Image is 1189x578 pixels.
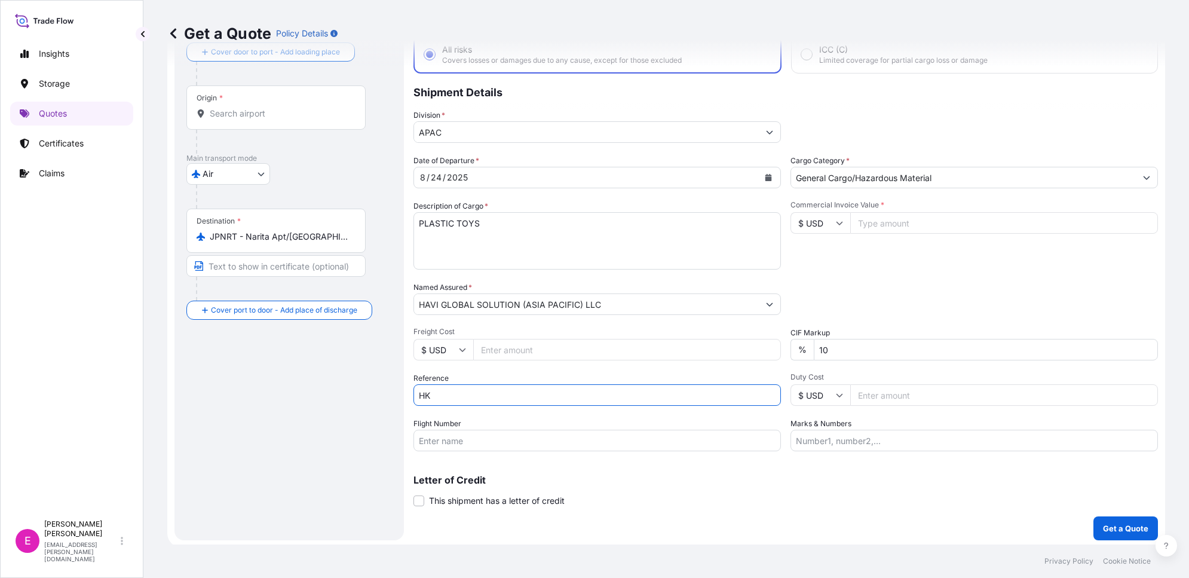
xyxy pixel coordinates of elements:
button: Show suggestions [1136,167,1157,188]
div: Destination [197,216,241,226]
p: Storage [39,78,70,90]
a: Cookie Notice [1103,556,1151,566]
div: / [443,170,446,185]
div: day, [430,170,443,185]
p: [PERSON_NAME] [PERSON_NAME] [44,519,118,539]
div: year, [446,170,469,185]
span: Commercial Invoice Value [790,200,1158,210]
a: Quotes [10,102,133,126]
p: Policy Details [276,27,328,39]
a: Insights [10,42,133,66]
p: Shipment Details [413,74,1158,109]
input: Enter amount [473,339,781,360]
p: [EMAIL_ADDRESS][PERSON_NAME][DOMAIN_NAME] [44,541,118,562]
label: Reference [413,372,449,384]
div: / [427,170,430,185]
a: Certificates [10,131,133,155]
button: Calendar [759,168,778,187]
span: Cover port to door - Add place of discharge [211,304,357,316]
label: Marks & Numbers [790,418,851,430]
p: Get a Quote [1103,522,1148,534]
a: Storage [10,72,133,96]
span: Date of Departure [413,155,479,167]
span: E [24,535,31,547]
button: Cover port to door - Add place of discharge [186,301,372,320]
p: Main transport mode [186,154,392,163]
input: Select a commodity type [791,167,1136,188]
p: Quotes [39,108,67,120]
input: Destination [210,231,351,243]
input: Enter name [413,430,781,451]
input: Full name [414,293,759,315]
span: This shipment has a letter of credit [429,495,565,507]
input: Enter percentage [814,339,1158,360]
label: CIF Markup [790,327,830,339]
label: Description of Cargo [413,200,488,212]
a: Claims [10,161,133,185]
p: Insights [39,48,69,60]
input: Origin [210,108,351,120]
p: Claims [39,167,65,179]
p: Certificates [39,137,84,149]
button: Show suggestions [759,121,780,143]
label: Flight Number [413,418,461,430]
button: Select transport [186,163,270,185]
p: Letter of Credit [413,475,1158,485]
input: Text to appear on certificate [186,255,366,277]
span: Duty Cost [790,372,1158,382]
input: Your internal reference [413,384,781,406]
input: Enter amount [850,384,1158,406]
input: Type to search division [414,121,759,143]
span: Freight Cost [413,327,781,337]
button: Show suggestions [759,293,780,315]
p: Get a Quote [167,24,271,43]
a: Privacy Policy [1044,556,1093,566]
span: Air [203,168,213,180]
div: month, [419,170,427,185]
button: Get a Quote [1093,516,1158,540]
input: Type amount [850,212,1158,234]
label: Cargo Category [790,155,850,167]
input: Number1, number2,... [790,430,1158,451]
label: Division [413,109,445,121]
div: % [790,339,814,360]
label: Named Assured [413,282,472,293]
div: Origin [197,93,223,103]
